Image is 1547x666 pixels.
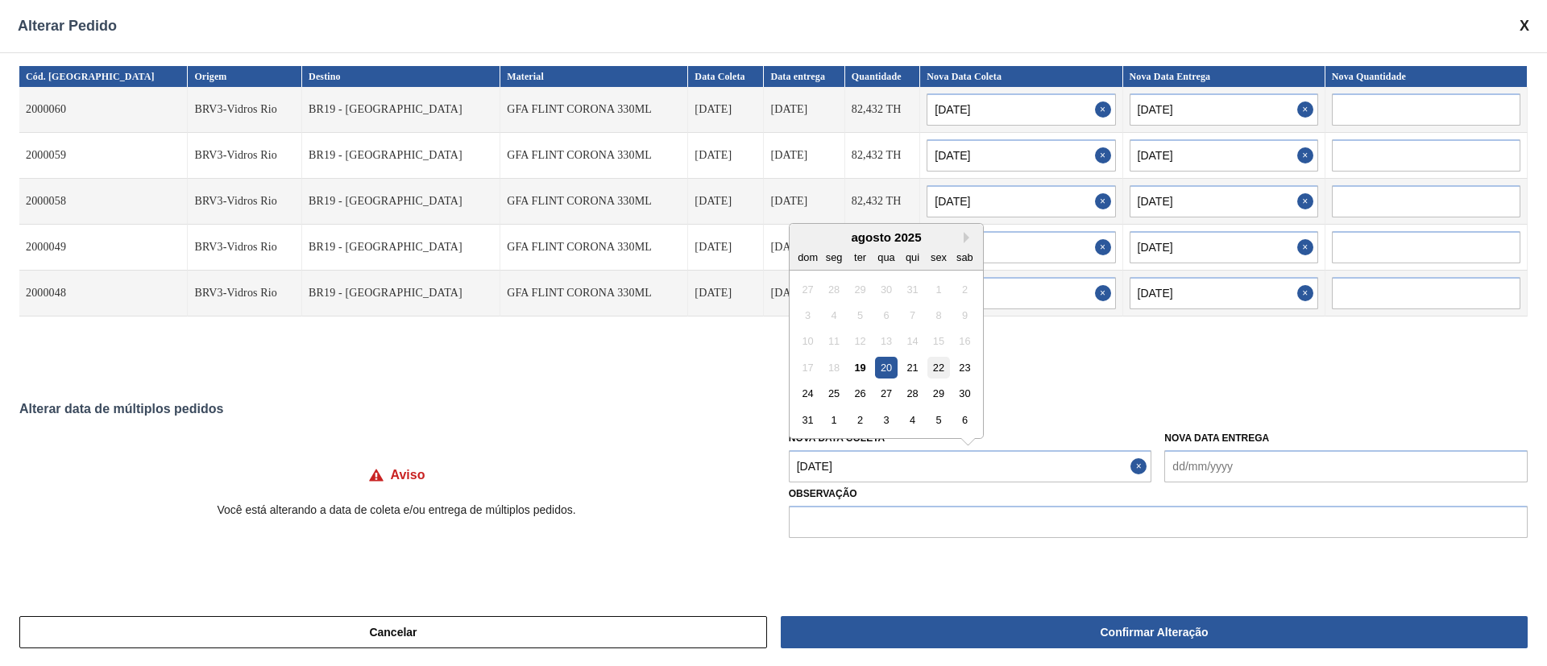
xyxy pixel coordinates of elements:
input: dd/mm/yyyy [927,139,1115,172]
td: 2000060 [19,87,188,133]
th: Origem [188,66,302,87]
td: BR19 - [GEOGRAPHIC_DATA] [302,225,500,271]
div: Not available quarta-feira, 6 de agosto de 2025 [875,304,897,326]
div: Choose quarta-feira, 3 de setembro de 2025 [875,409,897,431]
input: dd/mm/yyyy [927,231,1115,263]
button: Cancelar [19,616,767,648]
td: [DATE] [688,179,764,225]
td: BR19 - [GEOGRAPHIC_DATA] [302,271,500,316]
input: dd/mm/yyyy [1130,185,1318,217]
div: Not available terça-feira, 12 de agosto de 2025 [849,330,871,352]
div: Choose quarta-feira, 27 de agosto de 2025 [875,383,897,404]
th: Nova Data Coleta [920,66,1122,87]
button: Close [1297,139,1318,172]
input: dd/mm/yyyy [927,277,1115,309]
td: 2000049 [19,225,188,271]
label: Observação [789,482,1528,506]
td: 2000058 [19,179,188,225]
button: Close [1095,231,1116,263]
input: dd/mm/yyyy [1164,450,1528,482]
div: Not available sábado, 9 de agosto de 2025 [954,304,976,326]
td: 82,432 TH [845,87,921,133]
button: Close [1095,139,1116,172]
div: Choose sábado, 23 de agosto de 2025 [954,357,976,379]
button: Close [1297,231,1318,263]
div: qua [875,246,897,267]
div: Not available quarta-feira, 13 de agosto de 2025 [875,330,897,352]
div: sab [954,246,976,267]
th: Quantidade [845,66,921,87]
button: Close [1095,93,1116,126]
div: qui [902,246,923,267]
button: Close [1297,93,1318,126]
td: [DATE] [688,87,764,133]
div: Choose quinta-feira, 21 de agosto de 2025 [902,357,923,379]
div: Not available sábado, 2 de agosto de 2025 [954,278,976,300]
div: Not available segunda-feira, 18 de agosto de 2025 [823,357,844,379]
div: Choose sábado, 6 de setembro de 2025 [954,409,976,431]
th: Nova Quantidade [1325,66,1528,87]
td: BR19 - [GEOGRAPHIC_DATA] [302,179,500,225]
th: Material [500,66,688,87]
td: GFA FLINT CORONA 330ML [500,225,688,271]
div: Choose sábado, 30 de agosto de 2025 [954,383,976,404]
td: [DATE] [764,225,844,271]
div: Choose segunda-feira, 25 de agosto de 2025 [823,383,844,404]
td: BRV3-Vidros Rio [188,225,302,271]
td: BRV3-Vidros Rio [188,133,302,179]
div: Choose terça-feira, 2 de setembro de 2025 [849,409,871,431]
div: Choose domingo, 24 de agosto de 2025 [797,383,819,404]
div: Not available domingo, 17 de agosto de 2025 [797,357,819,379]
div: Not available terça-feira, 29 de julho de 2025 [849,278,871,300]
span: Alterar Pedido [18,18,117,35]
div: Choose segunda-feira, 1 de setembro de 2025 [823,409,844,431]
div: Choose sexta-feira, 5 de setembro de 2025 [927,409,949,431]
div: Not available quarta-feira, 30 de julho de 2025 [875,278,897,300]
div: Not available segunda-feira, 28 de julho de 2025 [823,278,844,300]
button: Close [1130,450,1151,482]
td: BRV3-Vidros Rio [188,179,302,225]
button: Close [1297,277,1318,309]
input: dd/mm/yyyy [927,185,1115,217]
input: dd/mm/yyyy [1130,231,1318,263]
div: Choose terça-feira, 26 de agosto de 2025 [849,383,871,404]
td: [DATE] [688,271,764,316]
td: 82,432 TH [845,179,921,225]
td: GFA FLINT CORONA 330ML [500,179,688,225]
td: [DATE] [764,133,844,179]
td: 2000048 [19,271,188,316]
th: Data Coleta [688,66,764,87]
input: dd/mm/yyyy [1130,139,1318,172]
td: GFA FLINT CORONA 330ML [500,87,688,133]
div: Choose quinta-feira, 28 de agosto de 2025 [902,383,923,404]
div: Not available segunda-feira, 4 de agosto de 2025 [823,304,844,326]
td: [DATE] [764,179,844,225]
div: agosto 2025 [790,230,983,244]
div: Alterar data de múltiplos pedidos [19,402,1528,416]
div: Choose quarta-feira, 20 de agosto de 2025 [875,357,897,379]
button: Close [1095,185,1116,217]
td: BR19 - [GEOGRAPHIC_DATA] [302,87,500,133]
td: 2000059 [19,133,188,179]
td: BR19 - [GEOGRAPHIC_DATA] [302,133,500,179]
div: Choose sexta-feira, 29 de agosto de 2025 [927,383,949,404]
td: [DATE] [688,225,764,271]
td: 82,432 TH [845,133,921,179]
div: Not available sexta-feira, 15 de agosto de 2025 [927,330,949,352]
div: Not available domingo, 27 de julho de 2025 [797,278,819,300]
div: sex [927,246,949,267]
div: Not available domingo, 3 de agosto de 2025 [797,304,819,326]
td: GFA FLINT CORONA 330ML [500,271,688,316]
td: [DATE] [764,271,844,316]
div: Choose quinta-feira, 4 de setembro de 2025 [902,409,923,431]
div: Not available sexta-feira, 8 de agosto de 2025 [927,304,949,326]
input: dd/mm/yyyy [789,450,1152,482]
input: dd/mm/yyyy [1130,93,1318,126]
input: dd/mm/yyyy [927,93,1115,126]
th: Destino [302,66,500,87]
td: [DATE] [764,87,844,133]
div: Choose domingo, 31 de agosto de 2025 [797,409,819,431]
div: Choose terça-feira, 19 de agosto de 2025 [849,357,871,379]
td: GFA FLINT CORONA 330ML [500,133,688,179]
div: Not available sábado, 16 de agosto de 2025 [954,330,976,352]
